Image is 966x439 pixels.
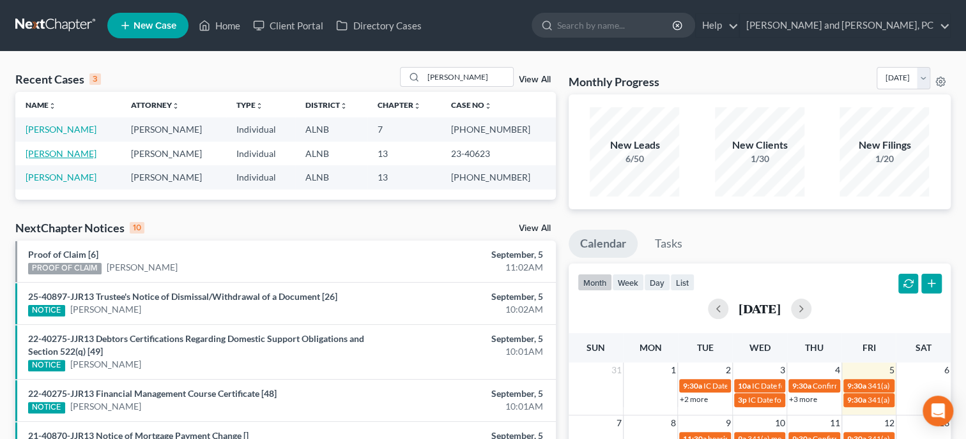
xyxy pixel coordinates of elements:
a: [PERSON_NAME] [26,148,96,159]
a: 25-40897-JJR13 Trustee's Notice of Dismissal/Withdrawal of a Document [26] [28,291,337,302]
div: September, 5 [379,248,542,261]
span: 31 [610,362,623,378]
span: IC Date for [PERSON_NAME] [703,381,801,391]
td: 13 [367,165,441,189]
a: Proof of Claim [6] [28,249,98,260]
a: [PERSON_NAME] [26,124,96,135]
span: 12 [883,415,896,431]
a: +3 more [789,394,817,404]
span: 9:30a [847,395,866,405]
span: 10a [738,381,751,391]
span: 11 [829,415,841,431]
a: Home [192,14,247,37]
td: [PERSON_NAME] [121,165,226,189]
input: Search by name... [424,68,513,86]
a: [PERSON_NAME] [70,400,141,413]
td: ALNB [295,165,367,189]
a: [PERSON_NAME] [70,358,141,371]
div: 10 [130,222,144,234]
button: week [612,274,644,291]
span: 3 [779,362,786,378]
div: New Leads [590,138,679,153]
div: 6/50 [590,153,679,165]
div: NOTICE [28,402,65,413]
td: 23-40623 [441,142,556,165]
div: New Filings [839,138,929,153]
span: Sat [916,342,931,353]
a: Attorneyunfold_more [131,100,180,110]
div: 11:02AM [379,261,542,274]
span: 6 [943,362,951,378]
td: [PHONE_NUMBER] [441,117,556,141]
a: 22-40275-JJR13 Debtors Certifications Regarding Domestic Support Obligations and Section 522(q) [49] [28,333,364,357]
button: month [578,274,612,291]
div: 10:01AM [379,400,542,413]
td: [PERSON_NAME] [121,142,226,165]
a: View All [519,75,551,84]
td: [PHONE_NUMBER] [441,165,556,189]
a: [PERSON_NAME] [26,172,96,182]
span: 9:30a [847,381,866,391]
input: Search by name... [557,13,674,37]
span: Sun [586,342,605,353]
a: Calendar [569,230,638,258]
a: View All [519,224,551,233]
span: New Case [134,21,176,31]
div: 1/20 [839,153,929,165]
span: 2 [724,362,732,378]
a: [PERSON_NAME] [107,261,178,274]
div: 10:02AM [379,303,542,316]
span: 4 [834,362,841,378]
td: Individual [226,117,295,141]
div: 10:01AM [379,345,542,358]
span: 5 [888,362,896,378]
a: Districtunfold_more [305,100,348,110]
button: list [670,274,694,291]
td: 13 [367,142,441,165]
span: 9:30a [683,381,702,391]
div: 3 [89,73,101,85]
i: unfold_more [172,102,180,110]
div: NOTICE [28,360,65,371]
a: +2 more [680,394,708,404]
div: September, 5 [379,290,542,303]
div: NextChapter Notices [15,220,144,235]
span: Tue [696,342,713,353]
a: Typeunfold_more [236,100,263,110]
td: ALNB [295,117,367,141]
i: unfold_more [256,102,263,110]
div: Recent Cases [15,71,101,87]
a: Directory Cases [330,14,427,37]
i: unfold_more [413,102,421,110]
span: Confirmation hearing for [PERSON_NAME] [813,381,958,391]
button: day [644,274,670,291]
i: unfold_more [484,102,492,110]
span: 3p [738,395,747,405]
a: Chapterunfold_more [378,100,421,110]
a: Case Nounfold_more [451,100,492,110]
a: 22-40275-JJR13 Financial Management Course Certificate [48] [28,388,277,399]
td: Individual [226,165,295,189]
td: [PERSON_NAME] [121,117,226,141]
span: IC Date for [PERSON_NAME] [748,395,846,405]
span: 10 [774,415,786,431]
span: Thu [805,342,824,353]
span: Mon [639,342,661,353]
span: IC Date for [PERSON_NAME] [752,381,850,391]
h3: Monthly Progress [569,74,659,89]
i: unfold_more [340,102,348,110]
div: 1/30 [715,153,804,165]
span: 1 [670,362,677,378]
a: [PERSON_NAME] and [PERSON_NAME], PC [740,14,950,37]
td: Individual [226,142,295,165]
a: Client Portal [247,14,330,37]
h2: [DATE] [739,302,781,315]
a: Tasks [643,230,694,258]
div: PROOF OF CLAIM [28,263,102,274]
span: Wed [749,342,770,353]
i: unfold_more [49,102,56,110]
a: [PERSON_NAME] [70,303,141,316]
span: Fri [862,342,875,353]
span: 9 [724,415,732,431]
div: September, 5 [379,332,542,345]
